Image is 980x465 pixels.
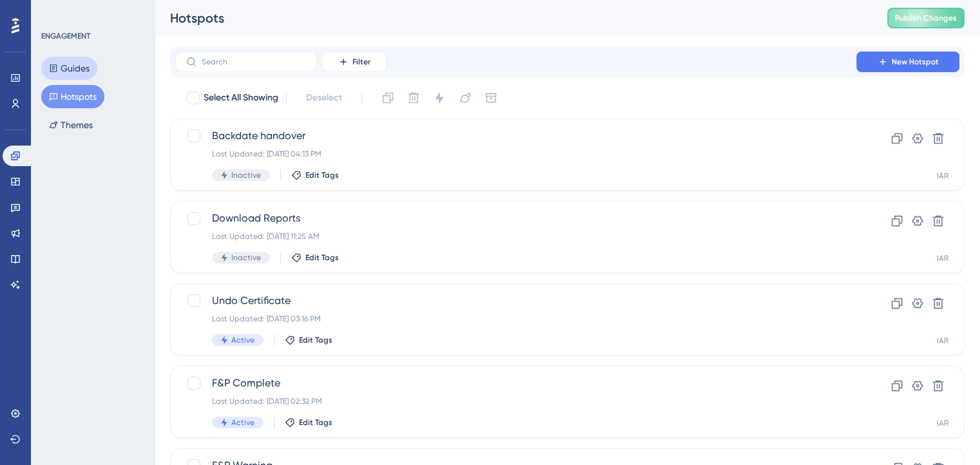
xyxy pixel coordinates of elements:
[231,417,255,428] span: Active
[305,252,339,263] span: Edit Tags
[231,252,261,263] span: Inactive
[887,8,965,28] button: Publish Changes
[306,90,342,106] span: Deselect
[41,85,104,108] button: Hotspots
[41,113,101,137] button: Themes
[299,335,332,345] span: Edit Tags
[937,171,948,181] div: IAR
[231,335,255,345] span: Active
[892,57,939,67] span: New Hotspot
[352,57,370,67] span: Filter
[285,417,332,428] button: Edit Tags
[895,13,957,23] span: Publish Changes
[212,128,820,144] span: Backdate handover
[291,252,339,263] button: Edit Tags
[299,417,332,428] span: Edit Tags
[305,170,339,180] span: Edit Tags
[41,31,90,41] div: ENGAGEMENT
[937,418,948,428] div: IAR
[212,231,820,242] div: Last Updated: [DATE] 11:25 AM
[212,149,820,159] div: Last Updated: [DATE] 04:13 PM
[294,86,354,109] button: Deselect
[937,336,948,346] div: IAR
[204,90,278,106] span: Select All Showing
[212,211,820,226] span: Download Reports
[202,57,306,66] input: Search
[291,170,339,180] button: Edit Tags
[937,253,948,263] div: IAR
[212,396,820,406] div: Last Updated: [DATE] 02:32 PM
[212,314,820,324] div: Last Updated: [DATE] 03:16 PM
[170,9,855,27] div: Hotspots
[322,52,387,72] button: Filter
[285,335,332,345] button: Edit Tags
[41,57,97,80] button: Guides
[856,52,959,72] button: New Hotspot
[212,293,820,308] span: Undo Certificate
[212,375,820,391] span: F&P Complete
[231,170,261,180] span: Inactive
